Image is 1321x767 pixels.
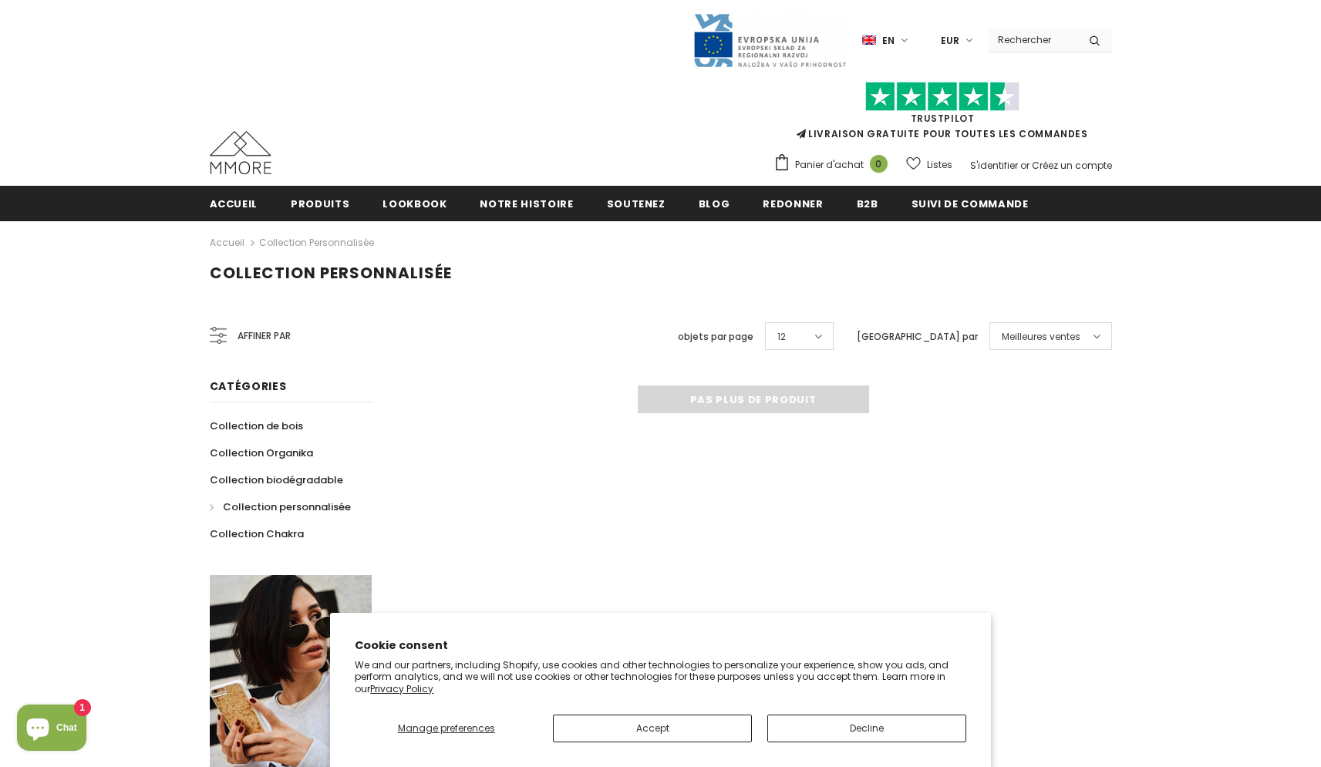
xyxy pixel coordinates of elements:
label: objets par page [678,329,753,345]
span: Produits [291,197,349,211]
span: Collection personnalisée [210,262,452,284]
a: Redonner [763,186,823,220]
h2: Cookie consent [355,637,966,654]
span: Collection personnalisée [223,500,351,514]
button: Decline [767,715,966,742]
a: Lookbook [382,186,447,220]
span: Notre histoire [480,197,573,211]
span: Affiner par [238,328,291,345]
span: Meilleures ventes [1002,329,1080,345]
a: S'identifier [970,159,1018,172]
a: Panier d'achat 0 [773,153,895,177]
a: Collection Chakra [210,520,304,547]
inbox-online-store-chat: Shopify online store chat [12,705,91,755]
img: Faites confiance aux étoiles pilotes [865,82,1019,112]
input: Search Site [989,29,1077,51]
span: Catégories [210,378,287,394]
span: Listes [927,157,952,173]
a: Collection Organika [210,439,313,466]
span: EUR [941,33,959,49]
span: Collection Chakra [210,526,304,541]
a: TrustPilot [911,112,975,125]
span: Accueil [210,197,258,211]
img: Cas MMORE [210,131,271,174]
a: Collection personnalisée [210,493,351,520]
a: Listes [906,151,952,178]
span: soutenez [607,197,666,211]
a: Accueil [210,186,258,220]
span: Collection de bois [210,419,303,433]
span: Lookbook [382,197,447,211]
span: 12 [777,329,786,345]
a: Accueil [210,234,244,252]
a: Produits [291,186,349,220]
a: B2B [857,186,878,220]
p: We and our partners, including Shopify, use cookies and other technologies to personalize your ex... [355,659,966,695]
a: Suivi de commande [912,186,1029,220]
a: Créez un compte [1032,159,1112,172]
span: Manage preferences [398,722,495,735]
a: soutenez [607,186,666,220]
button: Manage preferences [355,715,537,742]
span: en [882,33,895,49]
span: LIVRAISON GRATUITE POUR TOUTES LES COMMANDES [773,89,1112,140]
a: Javni Razpis [693,33,847,46]
label: [GEOGRAPHIC_DATA] par [857,329,978,345]
a: Notre histoire [480,186,573,220]
span: 0 [870,155,888,173]
a: Collection de bois [210,412,303,439]
a: Collection personnalisée [259,236,374,249]
a: Privacy Policy [370,682,433,695]
img: i-lang-1.png [862,34,876,47]
span: Panier d'achat [795,157,864,173]
span: or [1020,159,1030,172]
span: Blog [699,197,730,211]
button: Accept [553,715,752,742]
a: Collection biodégradable [210,466,343,493]
span: Redonner [763,197,823,211]
span: B2B [857,197,878,211]
span: Suivi de commande [912,197,1029,211]
a: Blog [699,186,730,220]
img: Javni Razpis [693,12,847,69]
span: Collection biodégradable [210,473,343,487]
span: Collection Organika [210,446,313,460]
